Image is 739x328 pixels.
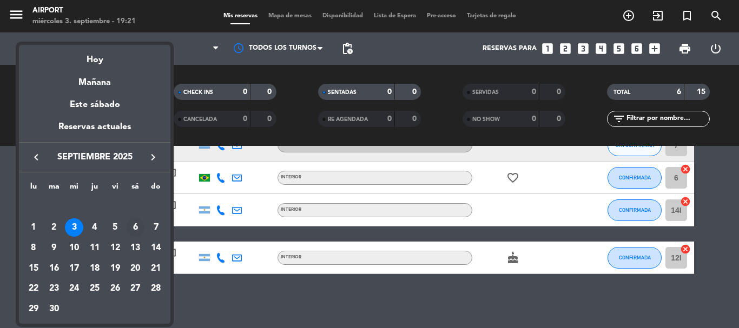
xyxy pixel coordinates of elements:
td: 6 de septiembre de 2025 [126,218,146,238]
div: 7 [147,218,165,237]
td: 2 de septiembre de 2025 [44,218,64,238]
button: keyboard_arrow_left [27,150,46,164]
td: 13 de septiembre de 2025 [126,238,146,258]
td: 23 de septiembre de 2025 [44,279,64,299]
button: keyboard_arrow_right [143,150,163,164]
div: 22 [24,280,43,298]
th: viernes [105,180,126,197]
td: 17 de septiembre de 2025 [64,258,84,279]
div: 5 [106,218,124,237]
td: 28 de septiembre de 2025 [146,279,166,299]
div: Este sábado [19,90,170,120]
div: 10 [65,239,83,257]
td: 22 de septiembre de 2025 [23,279,44,299]
td: SEP. [23,197,166,218]
div: 26 [106,280,124,298]
div: 8 [24,239,43,257]
td: 7 de septiembre de 2025 [146,218,166,238]
div: 25 [85,280,104,298]
div: Mañana [19,68,170,90]
div: 2 [45,218,63,237]
div: 28 [147,280,165,298]
td: 20 de septiembre de 2025 [126,258,146,279]
div: 27 [126,280,144,298]
div: 4 [85,218,104,237]
div: 15 [24,259,43,278]
td: 27 de septiembre de 2025 [126,279,146,299]
td: 21 de septiembre de 2025 [146,258,166,279]
td: 8 de septiembre de 2025 [23,238,44,258]
div: 9 [45,239,63,257]
td: 11 de septiembre de 2025 [84,238,105,258]
div: 20 [126,259,144,278]
div: 19 [106,259,124,278]
td: 24 de septiembre de 2025 [64,279,84,299]
span: septiembre 2025 [46,150,143,164]
div: 13 [126,239,144,257]
td: 15 de septiembre de 2025 [23,258,44,279]
div: 3 [65,218,83,237]
td: 5 de septiembre de 2025 [105,218,126,238]
td: 1 de septiembre de 2025 [23,218,44,238]
td: 9 de septiembre de 2025 [44,238,64,258]
td: 16 de septiembre de 2025 [44,258,64,279]
div: Reservas actuales [19,120,170,142]
div: 21 [147,259,165,278]
td: 25 de septiembre de 2025 [84,279,105,299]
td: 10 de septiembre de 2025 [64,238,84,258]
i: keyboard_arrow_right [147,151,160,164]
td: 14 de septiembre de 2025 [146,238,166,258]
th: jueves [84,180,105,197]
div: 30 [45,300,63,318]
td: 12 de septiembre de 2025 [105,238,126,258]
td: 30 de septiembre de 2025 [44,299,64,319]
div: 23 [45,280,63,298]
div: 24 [65,280,83,298]
div: 18 [85,259,104,278]
div: 6 [126,218,144,237]
div: Hoy [19,45,170,67]
td: 26 de septiembre de 2025 [105,279,126,299]
div: 14 [147,239,165,257]
i: keyboard_arrow_left [30,151,43,164]
td: 19 de septiembre de 2025 [105,258,126,279]
div: 11 [85,239,104,257]
td: 29 de septiembre de 2025 [23,299,44,319]
td: 4 de septiembre de 2025 [84,218,105,238]
th: miércoles [64,180,84,197]
th: domingo [146,180,166,197]
div: 17 [65,259,83,278]
div: 12 [106,239,124,257]
div: 29 [24,300,43,318]
th: sábado [126,180,146,197]
td: 18 de septiembre de 2025 [84,258,105,279]
td: 3 de septiembre de 2025 [64,218,84,238]
th: martes [44,180,64,197]
th: lunes [23,180,44,197]
div: 1 [24,218,43,237]
div: 16 [45,259,63,278]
